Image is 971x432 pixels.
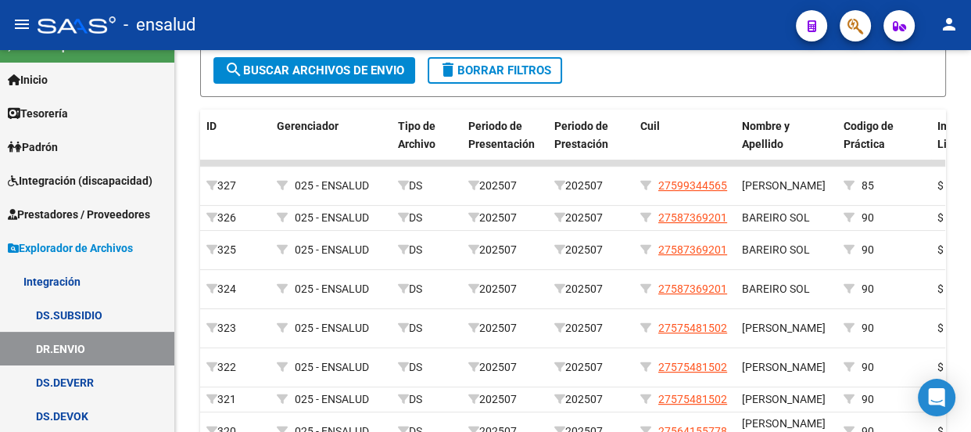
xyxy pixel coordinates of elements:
div: 202507 [468,319,542,337]
span: 025 - ENSALUD [295,393,369,405]
span: 27587369201 [658,243,727,256]
span: [PERSON_NAME] [742,179,826,192]
datatable-header-cell: Nombre y Apellido [736,110,837,161]
span: Padrón [8,139,58,156]
span: 27587369201 [658,283,727,295]
span: BAREIRO SOL [742,283,810,295]
span: BAREIRO SOL [742,243,810,256]
span: 025 - ENSALUD [295,179,369,192]
div: 202507 [468,280,542,298]
span: [PERSON_NAME] [742,322,826,334]
div: 324 [206,280,264,298]
span: [PERSON_NAME] [742,361,826,373]
span: 025 - ENSALUD [295,283,369,295]
span: 27575481502 [658,322,727,334]
datatable-header-cell: Cuil [634,110,736,161]
span: BAREIRO SOL [742,211,810,224]
span: Codigo de Práctica [844,120,894,150]
span: Tipo de Archivo [398,120,435,150]
div: 202507 [554,209,628,227]
div: DS [398,280,456,298]
div: 321 [206,391,264,409]
datatable-header-cell: Periodo de Presentación [462,110,548,161]
span: Tesorería [8,105,68,122]
div: DS [398,177,456,195]
div: 323 [206,319,264,337]
mat-icon: person [940,15,958,34]
span: 025 - ENSALUD [295,243,369,256]
span: 90 [862,361,874,373]
mat-icon: menu [13,15,31,34]
span: 025 - ENSALUD [295,361,369,373]
span: 85 [862,179,874,192]
div: 202507 [468,209,542,227]
span: Periodo de Presentación [468,120,535,150]
div: DS [398,319,456,337]
span: 27575481502 [658,361,727,373]
div: 202507 [554,319,628,337]
div: 202507 [554,241,628,259]
span: Nombre y Apellido [742,120,790,150]
datatable-header-cell: ID [200,110,271,161]
span: 025 - ENSALUD [295,211,369,224]
div: DS [398,391,456,409]
span: Integración (discapacidad) [8,172,152,189]
datatable-header-cell: Codigo de Práctica [837,110,931,161]
span: 27599344565 [658,179,727,192]
div: DS [398,241,456,259]
datatable-header-cell: Periodo de Prestación [548,110,634,161]
span: $ 0,00 [937,322,967,334]
span: Prestadores / Proveedores [8,206,150,223]
div: 322 [206,358,264,376]
span: 90 [862,283,874,295]
div: DS [398,358,456,376]
datatable-header-cell: Tipo de Archivo [392,110,462,161]
span: - ensalud [124,8,195,42]
div: 202507 [468,358,542,376]
span: [PERSON_NAME] [742,393,826,405]
span: ID [206,120,217,132]
span: 27587369201 [658,211,727,224]
span: Inicio [8,71,48,88]
button: Borrar Filtros [428,57,562,84]
div: 202507 [554,391,628,409]
span: $ 0,00 [937,243,967,256]
mat-icon: search [224,60,243,79]
div: 202507 [468,241,542,259]
span: 90 [862,322,874,334]
span: $ 0,00 [937,211,967,224]
mat-icon: delete [439,60,457,79]
button: Buscar Archivos de Envio [213,57,415,84]
span: 90 [862,393,874,405]
div: 202507 [468,177,542,195]
div: 327 [206,177,264,195]
span: Gerenciador [277,120,339,132]
div: 326 [206,209,264,227]
div: 202507 [554,280,628,298]
span: Cuil [640,120,660,132]
span: 025 - ENSALUD [295,322,369,334]
div: Open Intercom Messenger [918,379,955,416]
span: Periodo de Prestación [554,120,608,150]
div: 325 [206,241,264,259]
span: Borrar Filtros [439,63,551,77]
span: 27575481502 [658,393,727,405]
span: Explorador de Archivos [8,239,133,257]
span: Buscar Archivos de Envio [224,63,404,77]
span: $ 0,00 [937,361,967,373]
datatable-header-cell: Gerenciador [271,110,392,161]
div: DS [398,209,456,227]
span: 90 [862,243,874,256]
div: 202507 [554,177,628,195]
div: 202507 [554,358,628,376]
div: 202507 [468,391,542,409]
span: 90 [862,211,874,224]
